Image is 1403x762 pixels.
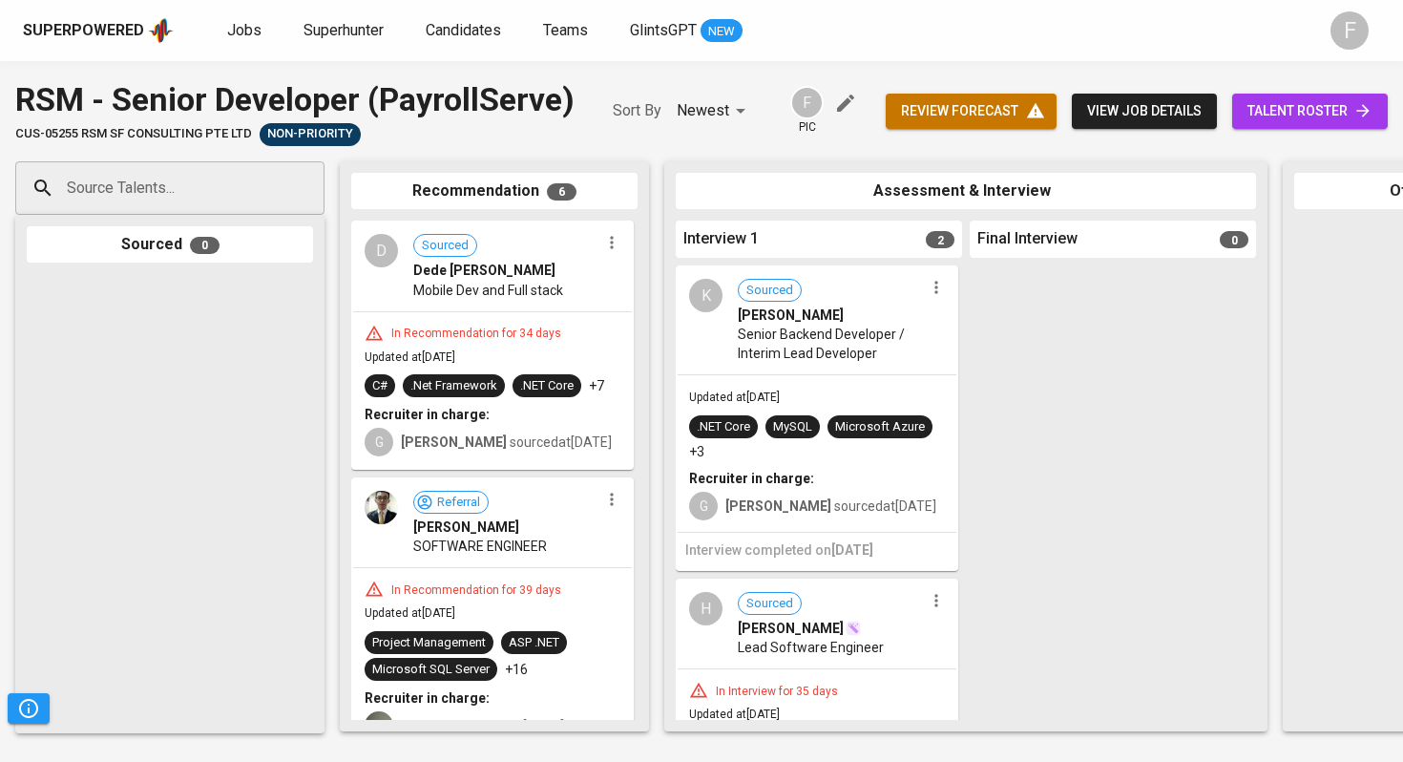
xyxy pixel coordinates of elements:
[738,619,844,638] span: [PERSON_NAME]
[725,498,831,514] b: [PERSON_NAME]
[8,693,50,724] button: Pipeline Triggers
[304,19,387,43] a: Superhunter
[1247,99,1372,123] span: talent roster
[401,434,507,450] b: [PERSON_NAME]
[1232,94,1388,129] a: talent roster
[351,221,634,470] div: DSourcedDede [PERSON_NAME]Mobile Dev and Full stackIn Recommendation for 34 daysUpdated at[DATE]C...
[304,21,384,39] span: Superhunter
[1087,99,1202,123] span: view job details
[613,99,661,122] p: Sort By
[977,228,1078,250] span: Final Interview
[227,21,262,39] span: Jobs
[520,377,574,395] div: .NET Core
[365,350,455,364] span: Updated at [DATE]
[543,19,592,43] a: Teams
[401,718,564,733] span: referred at [DATE]
[414,237,476,255] span: Sourced
[426,21,501,39] span: Candidates
[260,123,361,146] div: Talent(s) in Pipeline’s Final Stages
[384,326,569,342] div: In Recommendation for 34 days
[148,16,174,45] img: app logo
[689,708,780,721] span: Updated at [DATE]
[846,621,861,636] img: magic_wand.svg
[365,606,455,620] span: Updated at [DATE]
[708,684,846,700] div: In Interview for 35 days
[543,21,588,39] span: Teams
[509,634,559,652] div: ASP .NET
[372,634,486,652] div: Project Management
[630,19,743,43] a: GlintsGPT NEW
[677,94,752,129] div: Newest
[410,377,497,395] div: .Net Framework
[15,76,575,123] div: RSM - Senior Developer (PayrollServe)
[835,418,925,436] div: Microsoft Azure
[505,660,528,679] p: +16
[790,86,824,136] div: pic
[314,186,318,190] button: Open
[365,491,398,524] img: f5e0ae663b9d259e048abe3bacc094db.jpeg
[401,434,612,450] span: sourced at [DATE]
[260,125,361,143] span: Non-Priority
[677,99,729,122] p: Newest
[689,442,704,461] p: +3
[689,471,814,486] b: Recruiter in charge:
[689,391,780,404] span: Updated at [DATE]
[365,234,398,267] div: D
[15,125,252,143] span: CUS-05255 RSM SF CONSULTING PTE LTD
[630,21,697,39] span: GlintsGPT
[413,518,519,537] span: [PERSON_NAME]
[790,86,824,119] div: F
[683,228,759,250] span: Interview 1
[701,22,743,41] span: NEW
[738,325,924,363] span: Senior Backend Developer / Interim Lead Developer
[901,99,1041,123] span: review forecast
[23,16,174,45] a: Superpoweredapp logo
[831,542,873,558] span: [DATE]
[27,226,313,264] div: Sourced
[413,537,547,556] span: SOFTWARE ENGINEER
[426,19,505,43] a: Candidates
[1220,231,1248,248] span: 0
[1330,11,1369,50] div: F
[689,492,718,520] div: G
[676,173,1256,210] div: Assessment & Interview
[676,265,958,571] div: KSourced[PERSON_NAME]Senior Backend Developer / Interim Lead DeveloperUpdated at[DATE].NET CoreMy...
[365,407,490,422] b: Recruiter in charge:
[365,690,490,706] b: Recruiter in charge:
[351,477,634,753] div: Referral[PERSON_NAME]SOFTWARE ENGINEERIn Recommendation for 39 daysUpdated at[DATE]Project Manage...
[926,231,954,248] span: 2
[739,282,801,300] span: Sourced
[413,281,563,300] span: Mobile Dev and Full stack
[365,428,393,456] div: G
[365,711,393,740] img: aji.muda@glints.com
[372,661,490,679] div: Microsoft SQL Server
[689,592,722,625] div: H
[413,261,555,280] span: Dede [PERSON_NAME]
[739,595,801,613] span: Sourced
[685,540,949,561] h6: Interview completed on
[23,20,144,42] div: Superpowered
[1072,94,1217,129] button: view job details
[190,237,220,254] span: 0
[372,377,387,395] div: C#
[429,494,488,512] span: Referral
[384,582,569,599] div: In Recommendation for 39 days
[725,498,936,514] span: sourced at [DATE]
[401,718,457,733] b: ajifebran
[886,94,1057,129] button: review forecast
[738,306,844,325] span: [PERSON_NAME]
[689,279,722,312] div: K
[697,418,750,436] div: .NET Core
[589,376,604,395] p: +7
[547,183,576,201] span: 6
[773,418,812,436] div: MySQL
[227,19,265,43] a: Jobs
[351,173,638,210] div: Recommendation
[738,638,884,657] span: Lead Software Engineer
